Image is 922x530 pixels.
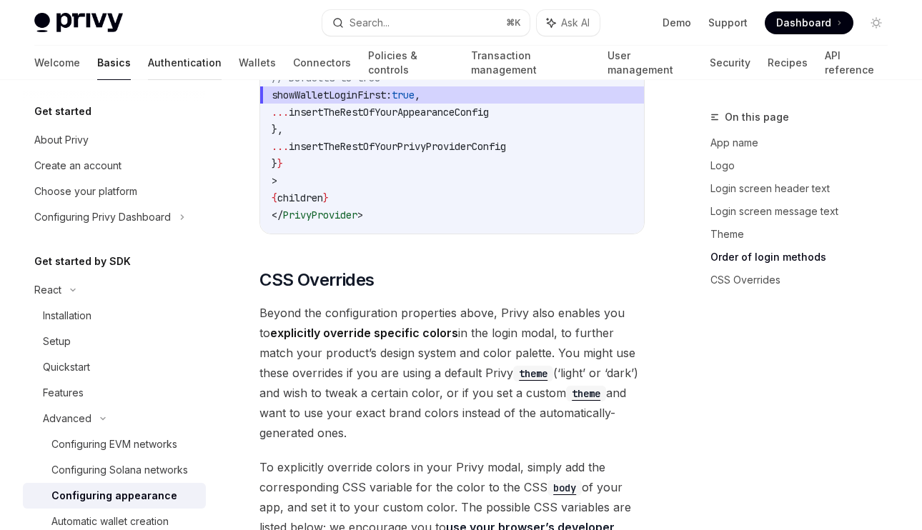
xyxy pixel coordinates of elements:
[23,329,206,354] a: Setup
[277,191,323,204] span: children
[272,106,289,119] span: ...
[350,14,390,31] div: Search...
[865,11,888,34] button: Toggle dark mode
[272,71,380,84] span: // Defaults to true
[34,13,123,33] img: light logo
[368,46,454,80] a: Policies & controls
[34,253,131,270] h5: Get started by SDK
[23,354,206,380] a: Quickstart
[289,106,489,119] span: insertTheRestOfYourAppearanceConfig
[323,191,329,204] span: }
[34,183,137,200] div: Choose your platform
[23,380,206,406] a: Features
[561,16,590,30] span: Ask AI
[34,131,89,149] div: About Privy
[23,483,206,509] a: Configuring appearance
[272,191,277,204] span: {
[277,157,283,170] span: }
[710,223,899,246] a: Theme
[513,366,553,381] code: theme
[272,123,283,136] span: },
[506,17,521,29] span: ⌘ K
[148,46,222,80] a: Authentication
[710,246,899,269] a: Order of login methods
[537,10,600,36] button: Ask AI
[710,200,899,223] a: Login screen message text
[392,89,415,101] span: true
[43,384,84,401] div: Features
[97,46,131,80] a: Basics
[43,333,71,350] div: Setup
[272,174,277,187] span: >
[34,157,122,174] div: Create an account
[34,46,80,80] a: Welcome
[43,307,91,324] div: Installation
[23,153,206,179] a: Create an account
[471,46,590,80] a: Transaction management
[259,269,374,291] span: CSS Overrides
[566,386,606,401] code: theme
[765,11,853,34] a: Dashboard
[825,46,888,80] a: API reference
[322,10,529,36] button: Search...⌘K
[357,209,363,221] span: >
[272,209,283,221] span: </
[272,140,289,153] span: ...
[725,109,789,126] span: On this page
[513,366,553,380] a: theme
[23,303,206,329] a: Installation
[710,269,899,291] a: CSS Overrides
[43,359,90,376] div: Quickstart
[272,89,392,101] span: showWalletLoginFirst:
[710,131,899,154] a: App name
[259,303,645,443] span: Beyond the configuration properties above, Privy also enables you to in the login modal, to furth...
[776,16,831,30] span: Dashboard
[43,410,91,427] div: Advanced
[34,281,61,299] div: React
[415,89,420,101] span: ,
[710,177,899,200] a: Login screen header text
[710,46,750,80] a: Security
[272,157,277,170] span: }
[547,480,582,496] code: body
[270,326,458,340] strong: explicitly override specific colors
[51,487,177,504] div: Configuring appearance
[23,457,206,483] a: Configuring Solana networks
[34,103,91,120] h5: Get started
[289,140,506,153] span: insertTheRestOfYourPrivyProviderConfig
[51,461,188,479] div: Configuring Solana networks
[51,436,177,453] div: Configuring EVM networks
[293,46,351,80] a: Connectors
[663,16,691,30] a: Demo
[708,16,748,30] a: Support
[23,431,206,457] a: Configuring EVM networks
[768,46,808,80] a: Recipes
[608,46,693,80] a: User management
[710,154,899,177] a: Logo
[51,513,169,530] div: Automatic wallet creation
[239,46,276,80] a: Wallets
[566,386,606,400] a: theme
[23,179,206,204] a: Choose your platform
[547,480,582,494] a: body
[23,127,206,153] a: About Privy
[34,209,171,226] div: Configuring Privy Dashboard
[283,209,357,221] span: PrivyProvider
